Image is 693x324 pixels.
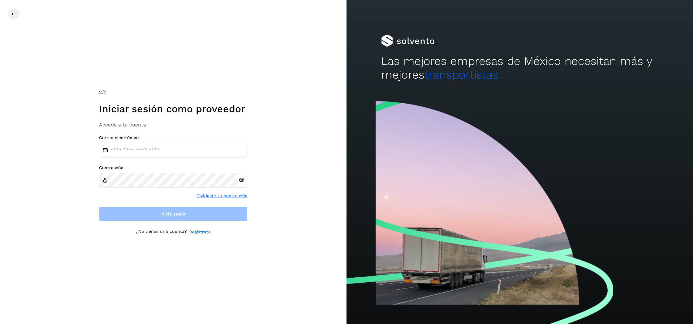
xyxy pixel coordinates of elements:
p: ¿No tienes una cuenta? [136,229,187,235]
h1: Iniciar sesión como proveedor [99,103,247,115]
h3: Accede a tu cuenta [99,122,247,128]
a: Olvidaste tu contraseña [196,193,247,199]
div: /2 [99,89,247,96]
span: Inicia sesión [160,212,187,216]
span: 2 [99,89,102,95]
button: Inicia sesión [99,207,247,221]
label: Correo electrónico [99,135,247,140]
span: transportistas [424,68,499,81]
h2: Las mejores empresas de México necesitan más y mejores [381,54,658,82]
a: Regístrate [189,229,211,235]
label: Contraseña [99,165,247,170]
